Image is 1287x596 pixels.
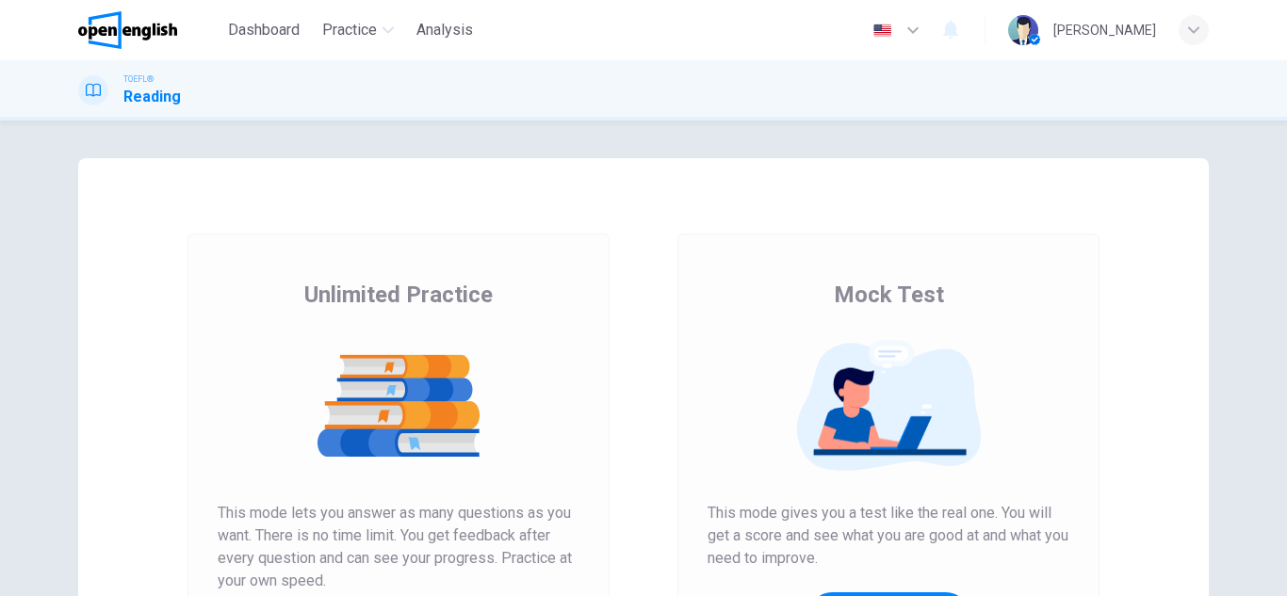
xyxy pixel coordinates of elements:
span: Analysis [416,19,473,41]
img: OpenEnglish logo [78,11,177,49]
span: Practice [322,19,377,41]
button: Dashboard [220,13,307,47]
img: en [871,24,894,38]
button: Analysis [409,13,481,47]
button: Practice [315,13,401,47]
div: [PERSON_NAME] [1053,19,1156,41]
span: TOEFL® [123,72,154,86]
span: Unlimited Practice [304,280,493,310]
a: OpenEnglish logo [78,11,220,49]
span: Mock Test [834,280,944,310]
span: This mode gives you a test like the real one. You will get a score and see what you are good at a... [708,502,1069,570]
h1: Reading [123,86,181,108]
img: Profile picture [1008,15,1038,45]
span: Dashboard [228,19,300,41]
span: This mode lets you answer as many questions as you want. There is no time limit. You get feedback... [218,502,579,592]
